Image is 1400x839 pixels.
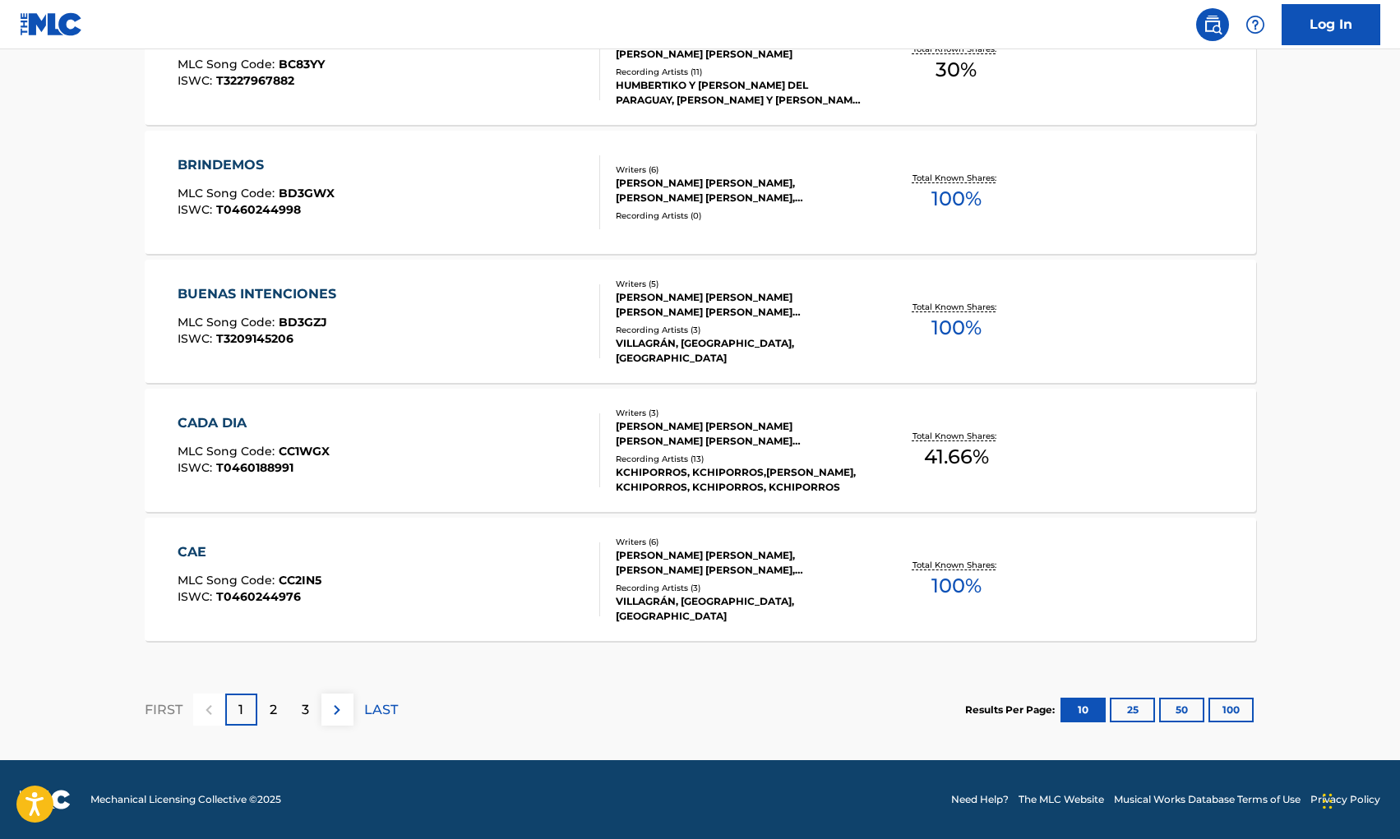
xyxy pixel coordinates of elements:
[616,324,864,336] div: Recording Artists ( 3 )
[90,792,281,807] span: Mechanical Licensing Collective © 2025
[913,559,1000,571] p: Total Known Shares:
[327,700,347,720] img: right
[1245,15,1265,35] img: help
[178,542,321,562] div: CAE
[279,315,327,330] span: BD3GZJ
[924,442,989,472] span: 41.66 %
[1323,777,1333,826] div: Arrastrar
[616,453,864,465] div: Recording Artists ( 13 )
[616,210,864,222] div: Recording Artists ( 0 )
[216,73,294,88] span: T3227967882
[616,164,864,176] div: Writers ( 6 )
[1110,698,1155,722] button: 25
[1310,792,1380,807] a: Privacy Policy
[178,413,330,433] div: CADA DIA
[616,66,864,78] div: Recording Artists ( 11 )
[145,700,183,720] p: FIRST
[616,278,864,290] div: Writers ( 5 )
[145,389,1256,512] a: CADA DIAMLC Song Code:CC1WGXISWC:T0460188991Writers (3)[PERSON_NAME] [PERSON_NAME] [PERSON_NAME] ...
[616,594,864,624] div: VILLAGRÁN, [GEOGRAPHIC_DATA], [GEOGRAPHIC_DATA]
[178,186,279,201] span: MLC Song Code :
[616,465,864,495] div: KCHIPORROS, KCHIPORROS,[PERSON_NAME], KCHIPORROS, KCHIPORROS, KCHIPORROS
[936,55,977,85] span: 30 %
[913,172,1000,184] p: Total Known Shares:
[279,444,330,459] span: CC1WGX
[616,419,864,449] div: [PERSON_NAME] [PERSON_NAME] [PERSON_NAME] [PERSON_NAME] [PERSON_NAME]
[616,536,864,548] div: Writers ( 6 )
[178,73,216,88] span: ISWC :
[1318,760,1400,839] iframe: Chat Widget
[1196,8,1229,41] a: Public Search
[1239,8,1272,41] div: Help
[616,78,864,108] div: HUMBERTIKO Y [PERSON_NAME] DEL PARAGUAY, [PERSON_NAME] Y [PERSON_NAME] DEL PARAGUAY, [GEOGRAPHIC_...
[616,582,864,594] div: Recording Artists ( 3 )
[216,202,301,217] span: T0460244998
[931,313,982,343] span: 100 %
[951,792,1009,807] a: Need Help?
[178,589,216,604] span: ISWC :
[616,176,864,205] div: [PERSON_NAME] [PERSON_NAME], [PERSON_NAME] [PERSON_NAME], [PERSON_NAME] [PERSON_NAME] [PERSON_NAM...
[20,790,71,809] img: logo
[178,155,335,175] div: BRINDEMOS
[178,331,216,346] span: ISWC :
[279,186,335,201] span: BD3GWX
[1203,15,1222,35] img: search
[178,202,216,217] span: ISWC :
[279,57,325,71] span: BC83YY
[1114,792,1301,807] a: Musical Works Database Terms of Use
[1282,4,1380,45] a: Log In
[178,573,279,588] span: MLC Song Code :
[178,57,279,71] span: MLC Song Code :
[616,290,864,320] div: [PERSON_NAME] [PERSON_NAME] [PERSON_NAME] [PERSON_NAME] [PERSON_NAME] [PERSON_NAME] [PERSON_NAME]...
[178,284,344,304] div: BUENAS INTENCIONES
[178,315,279,330] span: MLC Song Code :
[1318,760,1400,839] div: Widget de chat
[302,700,309,720] p: 3
[178,444,279,459] span: MLC Song Code :
[616,548,864,578] div: [PERSON_NAME] [PERSON_NAME], [PERSON_NAME] [PERSON_NAME], [PERSON_NAME] [PERSON_NAME] [PERSON_NAM...
[1019,792,1104,807] a: The MLC Website
[145,131,1256,254] a: BRINDEMOSMLC Song Code:BD3GWXISWC:T0460244998Writers (6)[PERSON_NAME] [PERSON_NAME], [PERSON_NAME...
[145,2,1256,125] a: BAILANDO ME QUITO LAS PENASMLC Song Code:BC83YYISWC:T3227967882Writers (3)[PERSON_NAME], [PERSON_...
[145,518,1256,641] a: CAEMLC Song Code:CC2IN5ISWC:T0460244976Writers (6)[PERSON_NAME] [PERSON_NAME], [PERSON_NAME] [PER...
[931,184,982,214] span: 100 %
[216,331,293,346] span: T3209145206
[913,430,1000,442] p: Total Known Shares:
[216,589,301,604] span: T0460244976
[965,703,1059,717] p: Results Per Page:
[279,573,321,588] span: CC2IN5
[1060,698,1106,722] button: 10
[913,301,1000,313] p: Total Known Shares:
[238,700,243,720] p: 1
[364,700,398,720] p: LAST
[216,460,293,475] span: T0460188991
[20,12,83,36] img: MLC Logo
[616,336,864,366] div: VILLAGRÁN, [GEOGRAPHIC_DATA], [GEOGRAPHIC_DATA]
[145,260,1256,383] a: BUENAS INTENCIONESMLC Song Code:BD3GZJISWC:T3209145206Writers (5)[PERSON_NAME] [PERSON_NAME] [PER...
[931,571,982,601] span: 100 %
[270,700,277,720] p: 2
[1159,698,1204,722] button: 50
[1208,698,1254,722] button: 100
[616,407,864,419] div: Writers ( 3 )
[178,460,216,475] span: ISWC :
